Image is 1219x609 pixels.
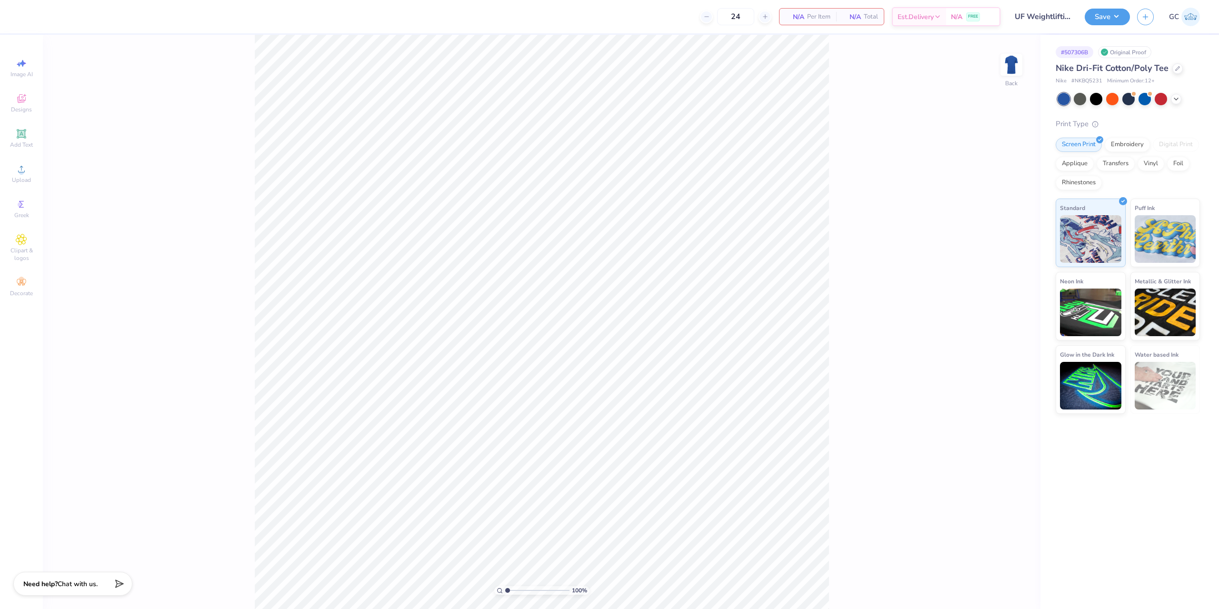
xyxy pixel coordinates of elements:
span: Nike Dri-Fit Cotton/Poly Tee [1056,62,1169,74]
div: Back [1005,79,1018,88]
input: – – [717,8,754,25]
span: Glow in the Dark Ink [1060,349,1114,359]
span: Upload [12,176,31,184]
img: Water based Ink [1135,362,1196,409]
span: Chat with us. [58,579,98,589]
img: Glow in the Dark Ink [1060,362,1121,409]
span: Metallic & Glitter Ink [1135,276,1191,286]
span: Designs [11,106,32,113]
img: Gerard Christopher Trorres [1181,8,1200,26]
span: Decorate [10,290,33,297]
img: Puff Ink [1135,215,1196,263]
span: Puff Ink [1135,203,1155,213]
span: Image AI [10,70,33,78]
strong: Need help? [23,579,58,589]
img: Back [1002,55,1021,74]
span: Greek [14,211,29,219]
button: Save [1085,9,1130,25]
span: Nike [1056,77,1067,85]
img: Metallic & Glitter Ink [1135,289,1196,336]
div: Foil [1167,157,1189,171]
span: FREE [968,13,978,20]
div: Digital Print [1153,138,1199,152]
div: Original Proof [1098,46,1151,58]
img: Standard [1060,215,1121,263]
div: Screen Print [1056,138,1102,152]
span: Standard [1060,203,1085,213]
span: GC [1169,11,1179,22]
span: 100 % [572,586,587,595]
div: Print Type [1056,119,1200,130]
span: N/A [785,12,804,22]
span: Neon Ink [1060,276,1083,286]
span: N/A [842,12,861,22]
input: Untitled Design [1008,7,1078,26]
span: Minimum Order: 12 + [1107,77,1155,85]
div: Rhinestones [1056,176,1102,190]
span: Water based Ink [1135,349,1179,359]
span: Clipart & logos [5,247,38,262]
img: Neon Ink [1060,289,1121,336]
div: Applique [1056,157,1094,171]
div: Vinyl [1138,157,1164,171]
div: # 507306B [1056,46,1093,58]
span: # NKBQ5231 [1071,77,1102,85]
a: GC [1169,8,1200,26]
span: Total [864,12,878,22]
span: Add Text [10,141,33,149]
span: Est. Delivery [898,12,934,22]
span: Per Item [807,12,830,22]
div: Embroidery [1105,138,1150,152]
div: Transfers [1097,157,1135,171]
span: N/A [951,12,962,22]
